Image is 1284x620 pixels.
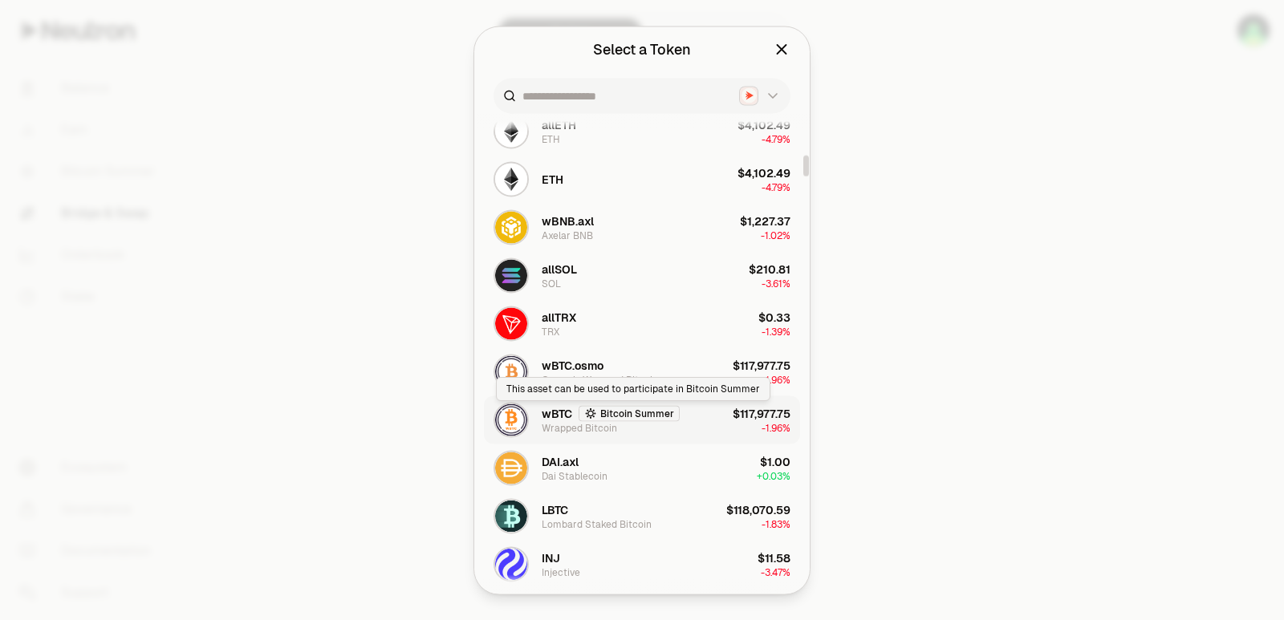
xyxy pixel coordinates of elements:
span: INJ [542,549,560,565]
span: -1.83% [762,517,790,530]
button: Close [773,38,790,60]
div: $210.81 [749,261,790,277]
div: Select a Token [593,38,691,60]
button: DAI.axl LogoDAI.axlDai Stablecoin$1.00+0.03% [484,444,800,492]
div: $1,227.37 [740,213,790,229]
span: allSOL [542,261,577,277]
img: wBNB.axl Logo [495,211,527,243]
span: allETH [542,116,576,132]
button: wBNB.axl LogowBNB.axlAxelar BNB$1,227.37-1.02% [484,203,800,251]
div: Dai Stablecoin [542,469,607,482]
span: -4.79% [762,180,790,193]
div: $4,102.49 [737,116,790,132]
img: Neutron Logo [742,88,757,103]
div: Wrapped Bitcoin [542,421,617,434]
img: allTRX Logo [495,307,527,339]
span: DAI.axl [542,453,579,469]
span: + 0.03% [757,469,790,482]
button: wBTC LogowBTCBitcoin SummerWrapped Bitcoin$117,977.75-1.96% [484,395,800,444]
img: wBTC Logo [495,403,527,436]
img: allSOL Logo [495,259,527,291]
span: -3.47% [761,565,790,578]
img: allETH Logo [495,115,527,147]
button: wBTC.osmo LogowBTC.osmoOsmosis Wrapped Bitcoin$117,977.75-1.96% [484,347,800,395]
button: Neutron LogoNeutron Logo [739,86,781,105]
span: wBTC [542,405,572,421]
img: LBTC Logo [495,500,527,532]
button: ETH LogoETH$4,102.49-4.79% [484,155,800,203]
button: allETH LogoallETHETH$4,102.49-4.79% [484,107,800,155]
button: INJ LogoINJInjective$11.58-3.47% [484,540,800,588]
div: Injective [542,565,580,578]
img: ETH Logo [495,163,527,195]
div: $4,102.49 [737,164,790,180]
button: allTRX LogoallTRXTRX$0.33-1.39% [484,299,800,347]
div: Osmosis Wrapped Bitcoin [542,373,658,386]
button: Bitcoin Summer [579,405,680,421]
div: $117,977.75 [733,405,790,421]
span: -1.96% [762,373,790,386]
span: allTRX [542,309,576,325]
button: LBTC LogoLBTCLombard Staked Bitcoin$118,070.59-1.83% [484,492,800,540]
span: -4.79% [762,132,790,145]
div: Axelar BNB [542,229,593,241]
div: TRX [542,325,559,338]
span: -1.39% [762,325,790,338]
div: Lombard Staked Bitcoin [542,517,652,530]
span: -3.61% [762,277,790,290]
div: $11.58 [758,549,790,565]
img: DAI.axl Logo [495,452,527,484]
span: wBTC.osmo [542,357,603,373]
img: INJ Logo [495,548,527,580]
div: $118,070.59 [726,501,790,517]
img: wBTC.osmo Logo [495,355,527,387]
span: LBTC [542,501,568,517]
div: ETH [542,132,560,145]
span: -1.96% [762,421,790,434]
span: ETH [542,171,563,187]
span: wBNB.axl [542,213,594,229]
div: $117,977.75 [733,357,790,373]
div: SOL [542,277,561,290]
button: allSOL LogoallSOLSOL$210.81-3.61% [484,251,800,299]
span: -1.02% [761,229,790,241]
div: $1.00 [760,453,790,469]
div: $0.33 [758,309,790,325]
